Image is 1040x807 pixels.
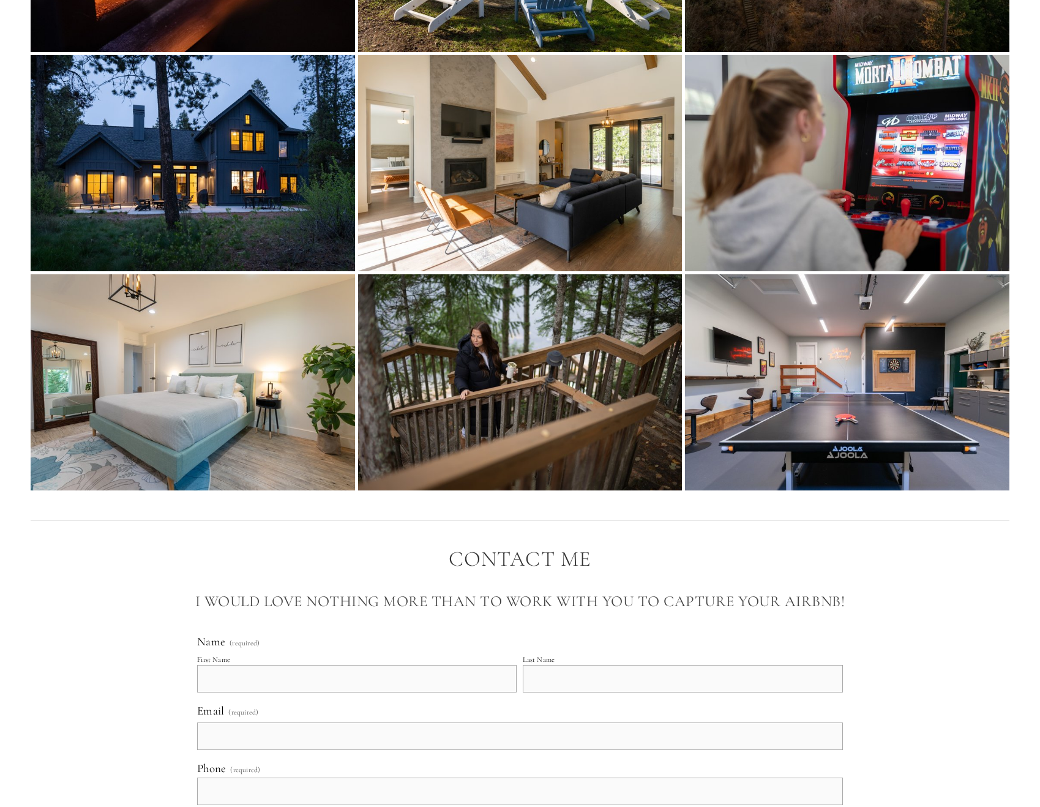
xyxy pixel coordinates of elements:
span: Phone [197,761,226,775]
img: ©Zach Nichols (May 02, 2024 [14.32.43]) - ©Zach Nichols (May 02, 2024 [14.32.43]) - ZAC_5679.jpg [358,55,683,271]
span: (required) [228,704,258,720]
span: (required) [230,639,260,647]
h3: I would love nothing more than to work with you to capture your Airbnb! [31,589,1009,614]
img: ©Zach Nichols (May 05, 2024 [20.24.45]) - ©Zach Nichols (May 05, 2024 [20.24.45]) - ZAC_6868.jpg [31,55,355,271]
span: Name [197,634,225,648]
h2: Contact me [31,547,1009,571]
img: ©Zach Nichols (April 22, 2024 [16.17.38]) - ZAC_5102.jpg [685,274,1009,490]
div: First Name [197,655,230,664]
img: ©Zach Nichols (April 22, 2024 [16.02.46]) - ZAC_5059.jpg [31,274,355,490]
span: (required) [230,766,260,773]
div: Last Name [523,655,555,664]
span: Email [197,704,224,718]
img: ©Zach Nichols (November 19, 2024 [11.17.30]) - ZAC_2992.jpg [358,274,683,490]
img: ©Zach Nichols (May 03, 2024 [12.46.32]) - ©Zach Nichols (May 03, 2024 [12.46.32]) - ZAC_5812.jpg [685,55,1009,271]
